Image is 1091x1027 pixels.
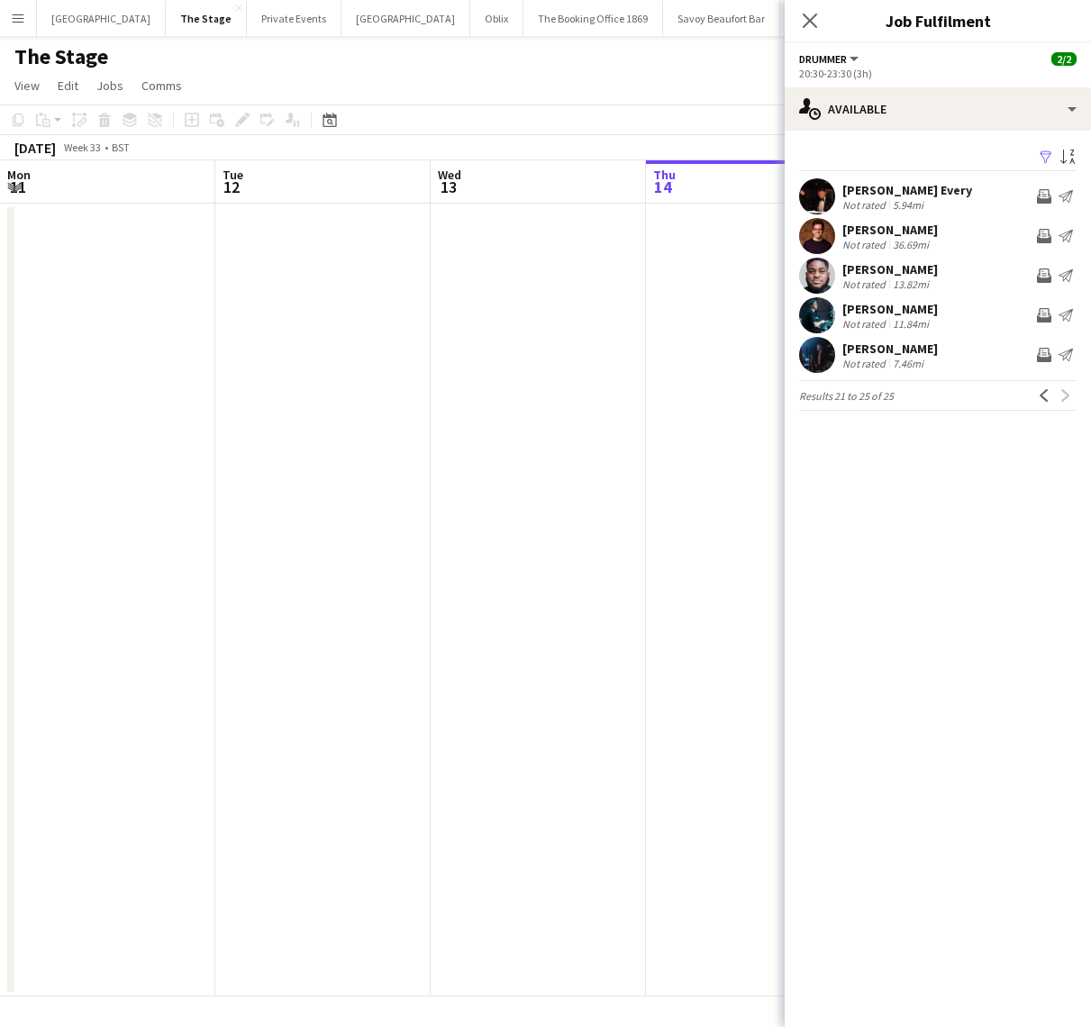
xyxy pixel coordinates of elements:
h1: The Stage [14,43,108,70]
span: Drummer [799,52,847,66]
span: Thu [653,167,676,183]
div: 13.82mi [889,277,932,291]
span: Week 33 [59,141,105,154]
div: 11.84mi [889,317,932,331]
button: Savoy Beaufort Bar [663,1,780,36]
span: Mon [7,167,31,183]
a: Comms [134,74,189,97]
button: Oblix [470,1,523,36]
a: Edit [50,74,86,97]
a: Jobs [89,74,131,97]
span: 11 [5,177,31,197]
span: 2/2 [1051,52,1077,66]
button: The Stage [166,1,247,36]
button: [GEOGRAPHIC_DATA] [341,1,470,36]
h3: Job Fulfilment [785,9,1091,32]
div: 7.46mi [889,357,927,370]
div: Available [785,87,1091,131]
div: Not rated [842,357,889,370]
span: 14 [650,177,676,197]
div: [PERSON_NAME] [842,301,938,317]
div: [PERSON_NAME] [842,222,938,238]
div: [DATE] [14,139,56,157]
button: The Dorchester Promenade [780,1,936,36]
button: [GEOGRAPHIC_DATA] [37,1,166,36]
div: Not rated [842,238,889,251]
div: [PERSON_NAME] [842,341,938,357]
span: Tue [223,167,243,183]
div: 20:30-23:30 (3h) [799,67,1077,80]
div: 5.94mi [889,198,927,212]
span: Wed [438,167,461,183]
div: 36.69mi [889,238,932,251]
span: Jobs [96,77,123,94]
div: Not rated [842,198,889,212]
button: Drummer [799,52,861,66]
div: [PERSON_NAME] [842,261,938,277]
div: Not rated [842,317,889,331]
span: View [14,77,40,94]
div: Not rated [842,277,889,291]
div: [PERSON_NAME] Every [842,182,972,198]
button: The Booking Office 1869 [523,1,663,36]
a: View [7,74,47,97]
span: 13 [435,177,461,197]
span: Results 21 to 25 of 25 [799,389,894,403]
span: Edit [58,77,78,94]
span: Comms [141,77,182,94]
span: 12 [220,177,243,197]
button: Private Events [247,1,341,36]
div: BST [112,141,130,154]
